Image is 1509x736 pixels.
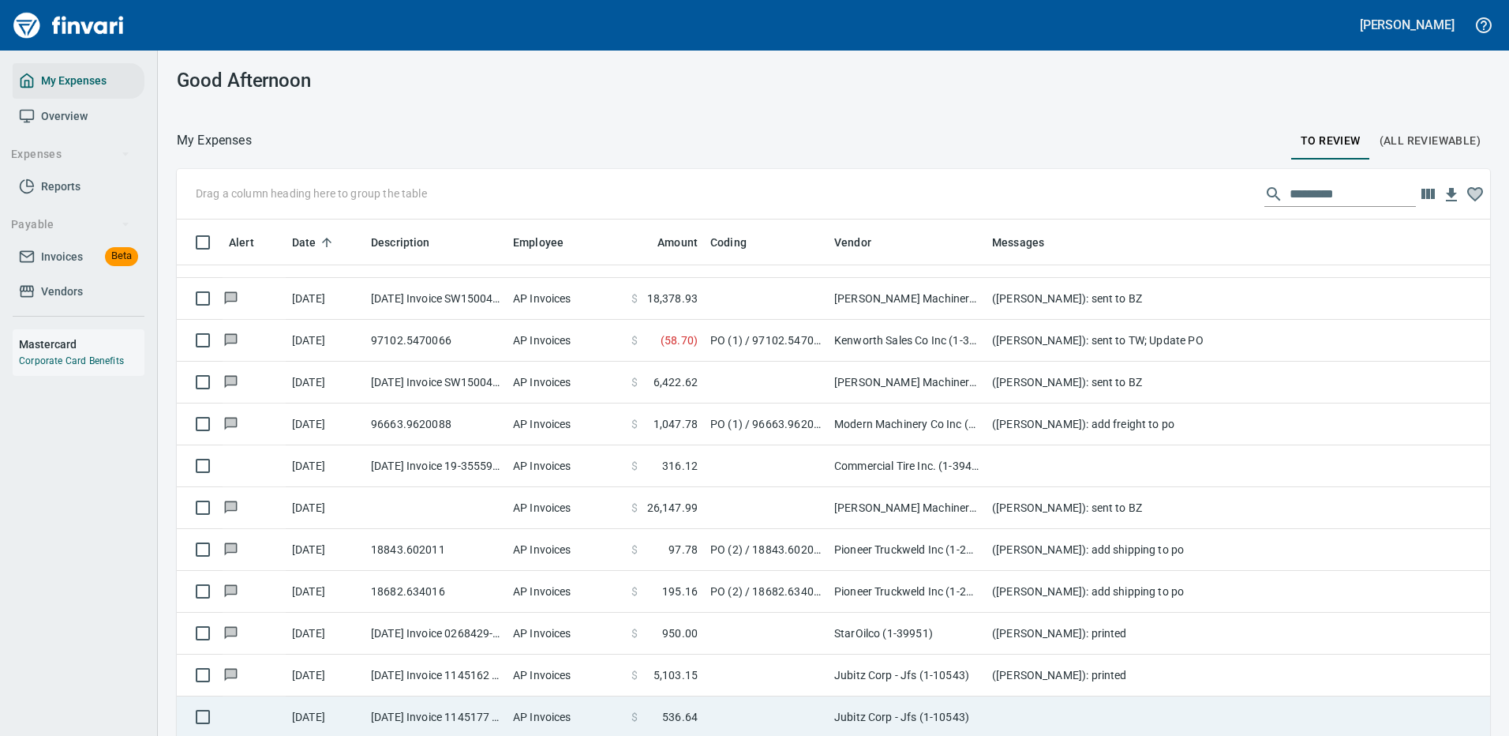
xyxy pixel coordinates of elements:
[365,571,507,613] td: 18682.634016
[286,278,365,320] td: [DATE]
[223,293,239,303] span: Has messages
[507,613,625,655] td: AP Invoices
[286,613,365,655] td: [DATE]
[668,542,698,558] span: 97.78
[647,291,698,306] span: 18,378.93
[631,667,638,683] span: $
[105,247,138,265] span: Beta
[365,278,507,320] td: [DATE] Invoice SW150043427 from [PERSON_NAME] Machinery Co (1-10794)
[19,336,144,353] h6: Mastercard
[507,655,625,697] td: AP Invoices
[223,628,239,638] span: Has messages
[1380,131,1481,151] span: (All Reviewable)
[631,584,638,599] span: $
[286,404,365,445] td: [DATE]
[704,404,828,445] td: PO (1) / 96663.9620088: Heal plate, Plow bolts, nuts, washers
[828,487,986,529] td: [PERSON_NAME] Machinery Co (1-10794)
[637,233,698,252] span: Amount
[1301,131,1361,151] span: To Review
[507,529,625,571] td: AP Invoices
[41,107,88,126] span: Overview
[631,625,638,641] span: $
[704,571,828,613] td: PO (2) / 18682.634016: 912b-pm-601ba Mac valve / 1: 912b-pm-601ba Mac valve
[177,69,590,92] h3: Good Afternoon
[286,655,365,697] td: [DATE]
[828,613,986,655] td: StarOilco (1-39951)
[631,416,638,432] span: $
[710,233,767,252] span: Coding
[992,233,1044,252] span: Messages
[365,445,507,487] td: [DATE] Invoice 19-355593 from Commercial Tire Inc. (1-39436)
[365,613,507,655] td: [DATE] Invoice 0268429-IN from StarOilco (1-39951)
[653,374,698,390] span: 6,422.62
[507,404,625,445] td: AP Invoices
[19,355,124,366] a: Corporate Card Benefits
[828,655,986,697] td: Jubitz Corp - Jfs (1-10543)
[828,404,986,445] td: Modern Machinery Co Inc (1-10672)
[631,332,638,348] span: $
[662,584,698,599] span: 195.16
[41,282,83,302] span: Vendors
[704,529,828,571] td: PO (2) / 18843.602011: Spray Paint / 1: Spray paint
[828,362,986,404] td: [PERSON_NAME] Machinery Co (1-10794)
[834,233,892,252] span: Vendor
[41,247,83,267] span: Invoices
[223,502,239,513] span: Has messages
[223,335,239,345] span: Has messages
[286,487,365,529] td: [DATE]
[507,571,625,613] td: AP Invoices
[507,278,625,320] td: AP Invoices
[223,419,239,429] span: Has messages
[286,320,365,362] td: [DATE]
[828,529,986,571] td: Pioneer Truckweld Inc (1-23867)
[13,169,144,205] a: Reports
[9,6,128,44] img: Finvari
[513,233,584,252] span: Employee
[177,131,252,150] nav: breadcrumb
[828,320,986,362] td: Kenworth Sales Co Inc (1-38304)
[13,274,144,310] a: Vendors
[286,571,365,613] td: [DATE]
[507,362,625,404] td: AP Invoices
[41,177,81,197] span: Reports
[286,529,365,571] td: [DATE]
[286,362,365,404] td: [DATE]
[365,362,507,404] td: [DATE] Invoice SW150043429 from [PERSON_NAME] Machinery Co (1-10794)
[631,709,638,725] span: $
[631,542,638,558] span: $
[371,233,430,252] span: Description
[292,233,316,252] span: Date
[653,416,698,432] span: 1,047.78
[229,233,275,252] span: Alert
[11,145,130,164] span: Expenses
[365,655,507,697] td: [DATE] Invoice 1145162 from Jubitz Corp - Jfs (1-10543)
[631,291,638,306] span: $
[662,458,698,474] span: 316.12
[223,544,239,554] span: Has messages
[1356,13,1458,37] button: [PERSON_NAME]
[1463,182,1487,206] button: Column choices favorited. Click to reset to default
[223,377,239,387] span: Has messages
[662,625,698,641] span: 950.00
[1440,183,1463,207] button: Download table
[662,709,698,725] span: 536.64
[704,320,828,362] td: PO (1) / 97102.5470066: Purge valves / 1: Purge valves
[13,99,144,134] a: Overview
[828,445,986,487] td: Commercial Tire Inc. (1-39436)
[229,233,254,252] span: Alert
[507,320,625,362] td: AP Invoices
[828,278,986,320] td: [PERSON_NAME] Machinery Co (1-10794)
[13,63,144,99] a: My Expenses
[631,458,638,474] span: $
[992,233,1065,252] span: Messages
[631,500,638,516] span: $
[11,215,130,235] span: Payable
[13,239,144,275] a: InvoicesBeta
[653,667,698,683] span: 5,103.15
[365,404,507,445] td: 96663.9620088
[223,586,239,596] span: Has messages
[507,445,625,487] td: AP Invoices
[661,332,698,348] span: ( 58.70 )
[292,233,337,252] span: Date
